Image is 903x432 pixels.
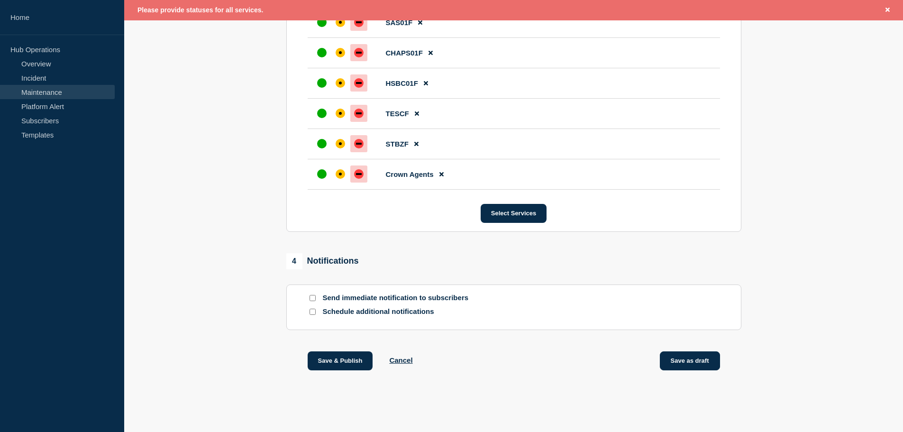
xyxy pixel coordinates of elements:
[336,139,345,148] div: affected
[386,49,423,57] span: CHAPS01F
[317,48,327,57] div: up
[317,78,327,88] div: up
[336,18,345,27] div: affected
[354,139,364,148] div: down
[336,48,345,57] div: affected
[308,351,373,370] button: Save & Publish
[317,18,327,27] div: up
[336,78,345,88] div: affected
[882,5,894,16] button: Close banner
[310,295,316,301] input: Send immediate notification to subscribers
[323,307,474,316] p: Schedule additional notifications
[386,79,418,87] span: HSBC01F
[660,351,720,370] button: Save as draft
[317,169,327,179] div: up
[354,169,364,179] div: down
[317,139,327,148] div: up
[354,18,364,27] div: down
[336,169,345,179] div: affected
[354,48,364,57] div: down
[336,109,345,118] div: affected
[389,356,412,364] button: Cancel
[386,110,409,118] span: TESCF
[386,170,434,178] span: Crown Agents
[354,109,364,118] div: down
[286,253,302,269] span: 4
[354,78,364,88] div: down
[386,140,409,148] span: STBZF
[137,6,263,14] span: Please provide statuses for all services.
[317,109,327,118] div: up
[310,309,316,315] input: Schedule additional notifications
[386,18,413,27] span: SAS01F
[286,253,359,269] div: Notifications
[481,204,547,223] button: Select Services
[323,294,474,303] p: Send immediate notification to subscribers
